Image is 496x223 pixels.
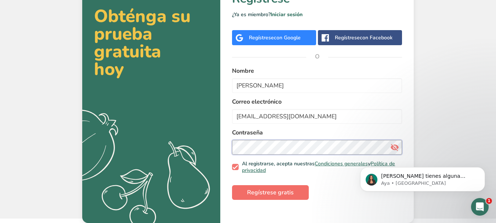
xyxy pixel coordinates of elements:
p: ¿Ya es miembro? [232,11,402,18]
span: Regístrese gratis [247,188,294,197]
a: Condiciones generales [315,160,368,167]
h2: Obténga su prueba gratuita hoy [94,7,209,78]
div: Regístrese [249,34,301,42]
span: 1 [486,198,492,204]
iframe: Intercom notifications mensaje [349,152,496,203]
span: O [306,46,328,68]
label: Correo electrónico [232,97,402,106]
a: Iniciar sesión [271,11,303,18]
span: Al registrarse, acepta nuestras y [239,161,399,173]
iframe: Intercom live chat [471,198,489,216]
label: Contraseña [232,128,402,137]
label: Nombre [232,66,402,75]
span: con Facebook [360,34,392,41]
a: Política de privacidad [242,160,395,174]
input: John Doe [232,78,402,93]
input: email@example.com [232,109,402,124]
div: Regístrese [335,34,392,42]
span: con Google [274,34,301,41]
button: Regístrese gratis [232,185,309,200]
